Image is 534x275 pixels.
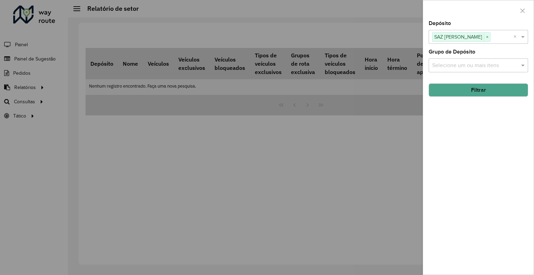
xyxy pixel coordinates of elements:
[432,33,484,41] span: SAZ [PERSON_NAME]
[429,48,475,56] label: Grupo de Depósito
[429,83,528,97] button: Filtrar
[513,33,519,41] span: Clear all
[484,33,490,41] span: ×
[429,19,451,27] label: Depósito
